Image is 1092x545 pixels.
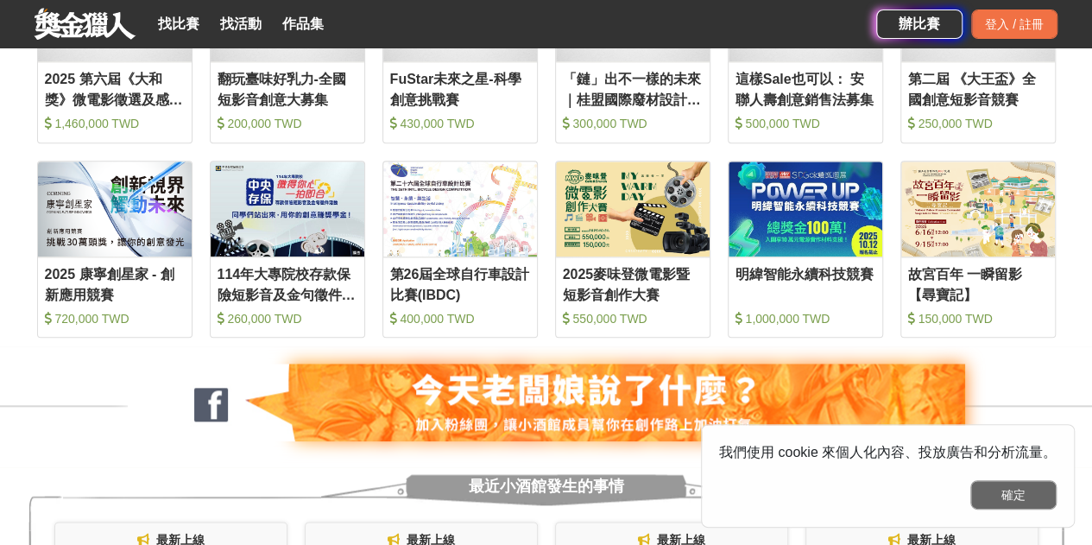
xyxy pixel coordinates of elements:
div: 第二屆 《大王盃》全國創意短影音競賽 [908,69,1048,108]
div: 2025麥味登微電影暨短影音創作大賽 [563,264,703,303]
div: 1,460,000 TWD [45,115,185,132]
a: Cover Image114年大專院校存款保險短影音及金句徵件活動 260,000 TWD [210,161,365,338]
div: FuStar未來之星-科學創意挑戰賽 [390,69,530,108]
img: Cover Image [211,162,364,257]
img: Cover Image [38,162,192,257]
a: 找活動 [213,12,268,36]
div: 2025 第六屆《大和獎》微電影徵選及感人實事分享 [45,69,185,108]
a: Cover Image第26屆全球自行車設計比賽(IBDC) 400,000 TWD [382,161,538,338]
div: 這樣Sale也可以： 安聯人壽創意銷售法募集 [735,69,875,108]
img: Cover Image [901,162,1055,257]
div: 第26屆全球自行車設計比賽(IBDC) [390,264,530,303]
div: 「鏈」出不一樣的未來｜桂盟國際廢材設計競賽 [563,69,703,108]
div: 翻玩臺味好乳力-全國短影音創意大募集 [218,69,357,108]
div: 400,000 TWD [390,310,530,327]
div: 150,000 TWD [908,310,1048,327]
div: 200,000 TWD [218,115,357,132]
img: Cover Image [556,162,710,257]
a: Cover Image2025麥味登微電影暨短影音創作大賽 550,000 TWD [555,161,710,338]
span: 我們使用 cookie 來個人化內容、投放廣告和分析流量。 [719,445,1057,459]
div: 2025 康寧創星家 - 創新應用競賽 [45,264,185,303]
div: 500,000 TWD [735,115,875,132]
div: 明緯智能永續科技競賽 [735,264,875,303]
div: 114年大專院校存款保險短影音及金句徵件活動 [218,264,357,303]
span: 最近小酒館發生的事情 [469,467,624,505]
div: 720,000 TWD [45,310,185,327]
div: 登入 / 註冊 [971,10,1057,39]
a: 找比賽 [151,12,206,36]
img: 127fc932-0e2d-47dc-a7d9-3a4a18f96856.jpg [128,364,965,441]
div: 300,000 TWD [563,115,703,132]
div: 260,000 TWD [218,310,357,327]
img: Cover Image [383,162,537,257]
a: Cover Image2025 康寧創星家 - 創新應用競賽 720,000 TWD [37,161,193,338]
div: 550,000 TWD [563,310,703,327]
img: Cover Image [729,162,882,257]
div: 430,000 TWD [390,115,530,132]
a: Cover Image明緯智能永續科技競賽 1,000,000 TWD [728,161,883,338]
button: 確定 [970,480,1057,510]
a: 作品集 [275,12,331,36]
div: 250,000 TWD [908,115,1048,132]
a: Cover Image故宮百年 一瞬留影【尋寶記】 150,000 TWD [900,161,1056,338]
a: 辦比賽 [876,10,963,39]
div: 故宮百年 一瞬留影【尋寶記】 [908,264,1048,303]
div: 1,000,000 TWD [735,310,875,327]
